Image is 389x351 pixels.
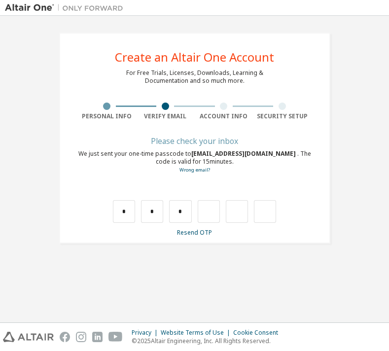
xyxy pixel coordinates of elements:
div: Account Info [195,112,253,120]
div: Create an Altair One Account [115,51,274,63]
div: We just sent your one-time passcode to . The code is valid for 15 minutes. [78,150,312,174]
a: Go back to the registration form [179,167,210,173]
div: Cookie Consent [233,329,284,337]
div: Website Terms of Use [161,329,233,337]
div: Security Setup [253,112,312,120]
img: youtube.svg [108,332,123,342]
div: Privacy [132,329,161,337]
a: Resend OTP [177,228,212,237]
p: © 2025 Altair Engineering, Inc. All Rights Reserved. [132,337,284,345]
img: instagram.svg [76,332,86,342]
span: [EMAIL_ADDRESS][DOMAIN_NAME] [191,149,297,158]
div: Verify Email [136,112,195,120]
div: For Free Trials, Licenses, Downloads, Learning & Documentation and so much more. [126,69,263,85]
img: Altair One [5,3,128,13]
img: altair_logo.svg [3,332,54,342]
div: Please check your inbox [78,138,312,144]
div: Personal Info [78,112,137,120]
img: linkedin.svg [92,332,103,342]
img: facebook.svg [60,332,70,342]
